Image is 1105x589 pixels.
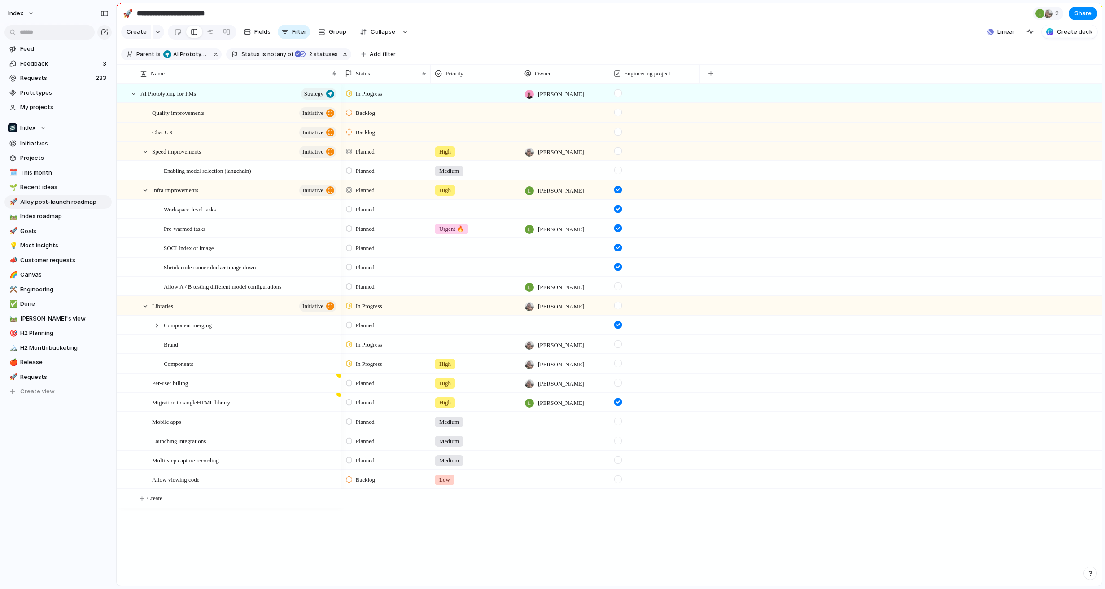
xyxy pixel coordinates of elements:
[9,167,16,178] div: 🗓️
[4,195,112,209] div: 🚀Alloy post-launch roadmap
[9,197,16,207] div: 🚀
[20,183,109,192] span: Recent ideas
[4,326,112,340] a: 🎯H2 Planning
[538,186,584,195] span: [PERSON_NAME]
[164,262,256,272] span: Shrink code runner docker image down
[356,167,375,176] span: Planned
[20,285,109,294] span: Engineering
[20,299,109,308] span: Done
[538,148,584,157] span: [PERSON_NAME]
[152,127,173,137] span: Chat UX
[20,74,93,83] span: Requests
[9,284,16,294] div: ⚒️
[20,373,109,382] span: Requests
[356,321,375,330] span: Planned
[356,340,382,349] span: In Progress
[4,166,112,180] a: 🗓️This month
[152,185,198,195] span: Infra improvements
[538,225,584,234] span: [PERSON_NAME]
[538,360,584,369] span: [PERSON_NAME]
[4,151,112,165] a: Projects
[4,57,112,70] a: Feedback3
[9,343,16,353] div: 🏔️
[302,145,323,158] span: initiative
[302,300,323,312] span: initiative
[164,339,178,349] span: Brand
[302,126,323,139] span: initiative
[314,25,351,39] button: Group
[538,399,584,408] span: [PERSON_NAME]
[4,239,112,252] a: 💡Most insights
[4,210,112,223] a: 🛤️Index roadmap
[20,44,109,53] span: Feed
[4,356,112,369] a: 🍎Release
[9,270,16,280] div: 🌈
[439,360,451,369] span: High
[9,182,16,193] div: 🌱
[8,299,17,308] button: ✅
[356,109,375,118] span: Backlog
[4,312,112,325] a: 🛤️[PERSON_NAME]'s view
[266,50,276,58] span: not
[356,89,382,98] span: In Progress
[140,88,196,98] span: AI Prototyping for PMs
[538,302,584,311] span: [PERSON_NAME]
[20,314,109,323] span: [PERSON_NAME]'s view
[8,270,17,279] button: 🌈
[4,6,39,21] button: Index
[292,27,306,36] span: Filter
[439,167,459,176] span: Medium
[1057,27,1092,36] span: Create deck
[356,244,375,253] span: Planned
[20,387,55,396] span: Create view
[356,379,375,388] span: Planned
[20,139,109,148] span: Initiatives
[9,372,16,382] div: 🚀
[439,437,459,446] span: Medium
[103,59,108,68] span: 3
[356,186,375,195] span: Planned
[20,154,109,163] span: Projects
[8,314,17,323] button: 🛤️
[4,370,112,384] a: 🚀Requests
[262,50,266,58] span: is
[152,107,205,118] span: Quality improvements
[439,418,459,426] span: Medium
[127,27,147,36] span: Create
[96,74,108,83] span: 233
[356,456,375,465] span: Planned
[356,360,382,369] span: In Progress
[123,7,133,19] div: 🚀
[439,147,451,156] span: High
[4,121,112,135] button: Index
[164,358,193,369] span: Components
[136,50,154,58] span: Parent
[370,50,396,58] span: Add filter
[4,341,112,355] div: 🏔️H2 Month bucketing
[302,184,323,197] span: initiative
[9,226,16,236] div: 🚀
[9,299,16,309] div: ✅
[445,69,463,78] span: Priority
[4,268,112,281] a: 🌈Canvas
[152,455,219,465] span: Multi-step capture recording
[20,212,109,221] span: Index roadmap
[4,224,112,238] a: 🚀Goals
[299,127,336,138] button: initiative
[20,123,35,132] span: Index
[9,357,16,368] div: 🍎
[4,283,112,296] a: ⚒️Engineering
[152,416,181,426] span: Mobile apps
[164,165,251,176] span: Enabling model selection (langchain)
[20,241,109,250] span: Most insights
[356,398,375,407] span: Planned
[535,69,550,78] span: Owner
[8,343,17,352] button: 🏔️
[121,6,135,21] button: 🚀
[354,25,400,39] button: Collapse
